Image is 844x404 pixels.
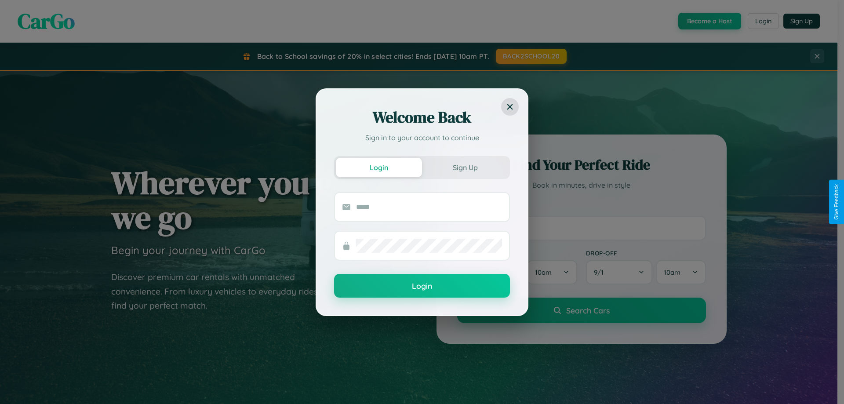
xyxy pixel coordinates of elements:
[334,274,510,298] button: Login
[422,158,508,177] button: Sign Up
[334,132,510,143] p: Sign in to your account to continue
[833,184,840,220] div: Give Feedback
[334,107,510,128] h2: Welcome Back
[336,158,422,177] button: Login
